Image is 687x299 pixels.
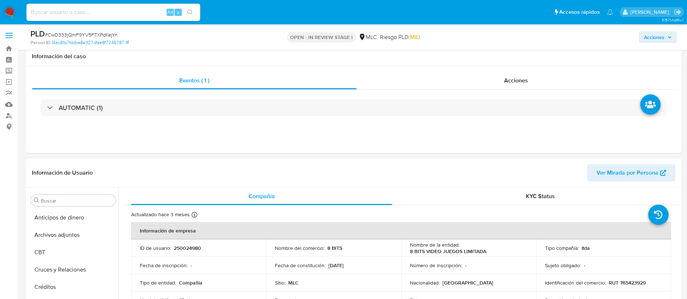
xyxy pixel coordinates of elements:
[30,28,45,39] b: PLD
[140,279,176,286] p: Tipo de entidad :
[32,53,675,60] h1: Información del caso
[288,279,299,286] p: MLC
[179,279,202,286] p: Compañia
[545,245,579,251] p: Tipo compañía :
[410,33,420,41] span: MID
[607,9,613,15] a: Notificaciones
[30,39,50,46] b: Person ID
[275,262,326,269] p: Fecha de constitución :
[410,279,440,286] p: Nacionalidad :
[596,164,658,181] span: Ver Mirada por Persona
[275,279,285,286] p: Sitio :
[584,262,585,269] p: -
[45,31,118,38] span: # CwD333jQmF9YV5F7XPdKejYn
[582,245,590,251] p: ltda
[587,164,675,181] button: Ver Mirada por Persona
[410,248,486,255] p: 8 BITS VIDEO JUEGOS LIMITADA
[545,279,606,286] p: Identificación del comercio :
[526,192,555,200] span: KYC Status
[179,76,209,85] span: Eventos ( 1 )
[28,244,118,261] button: CBT
[190,262,192,269] p: -
[327,245,342,251] p: 8 BITS
[26,8,200,17] input: Buscar usuario o caso...
[28,226,118,244] button: Archivos adjuntos
[410,262,462,269] p: Número de inscripción :
[140,245,171,251] p: ID de usuario :
[131,211,190,218] p: Actualizado hace 3 meses
[177,9,179,16] span: s
[443,279,493,286] p: [GEOGRAPHIC_DATA]
[410,242,460,248] p: Nombre de la entidad :
[28,278,118,296] button: Créditos
[41,197,113,204] input: Buscar
[183,7,197,17] button: search-icon
[465,262,466,269] p: -
[504,76,528,85] span: Acciones
[380,33,420,41] span: Riesgo PLD:
[639,31,677,43] button: Acciones
[41,99,667,116] div: AUTOMATIC (1)
[545,262,581,269] p: Sujeto obligado :
[32,169,93,176] h1: Información de Usuario
[174,245,201,251] p: 250024980
[674,8,682,16] a: Salir
[34,197,39,203] button: Buscar
[359,33,377,41] div: MLC
[248,192,275,200] span: Compañía
[631,9,671,16] p: valentina.fiuri@mercadolibre.com
[28,261,118,278] button: Cruces y Relaciones
[140,262,188,269] p: Fecha de inscripción :
[328,262,344,269] p: [DATE]
[167,9,173,16] span: Alt
[644,31,665,43] span: Acciones
[59,104,103,112] h3: AUTOMATIC (1)
[287,32,356,42] p: OPEN - IN REVIEW STAGE I
[609,279,646,286] p: RUT 765423929
[275,245,324,251] p: Nombre del comercio :
[52,39,129,46] a: f4ec81b7fddbe8a1f27dfae8f7246787
[28,209,118,226] button: Anticipos de dinero
[131,222,671,239] th: Información de empresa
[559,8,600,16] span: Accesos rápidos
